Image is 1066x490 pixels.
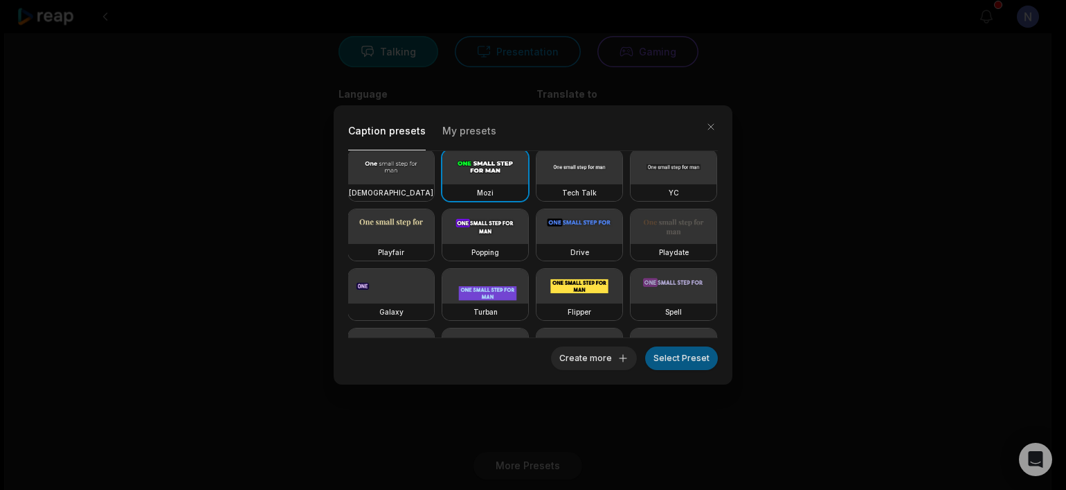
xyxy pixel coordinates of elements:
[568,306,591,317] h3: Flipper
[645,347,718,370] button: Select Preset
[477,187,494,198] h3: Mozi
[551,350,637,364] a: Create more
[665,306,682,317] h3: Spell
[669,187,679,198] h3: YC
[570,247,589,258] h3: Drive
[378,247,404,258] h3: Playfair
[379,306,404,317] h3: Galaxy
[348,120,426,150] button: Caption presets
[349,187,433,198] h3: [DEMOGRAPHIC_DATA]
[562,187,597,198] h3: Tech Talk
[659,247,689,258] h3: Playdate
[1019,443,1052,476] div: Open Intercom Messenger
[473,306,498,317] h3: Turban
[442,121,496,150] button: My presets
[551,347,637,370] button: Create more
[471,247,499,258] h3: Popping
